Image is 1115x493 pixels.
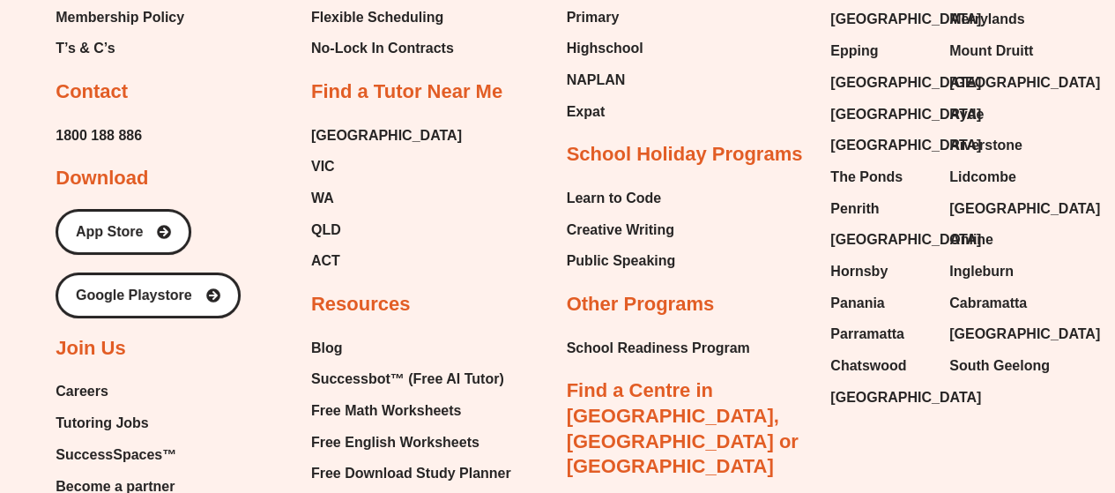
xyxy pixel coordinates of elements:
[311,4,443,31] span: Flexible Scheduling
[434,2,458,26] button: Add or edit images
[206,185,212,194] span: U
[311,4,461,31] a: Flexible Scheduling
[148,174,154,183] span: H
[209,185,215,194] span: V
[271,98,275,115] span: /
[949,38,1051,64] a: Mount Druitt
[402,174,411,183] span: W
[92,152,96,165] span: (
[121,152,124,165] span: \
[407,174,416,183] span: 
[290,98,301,115] span: V
[247,185,256,194] span: 
[259,185,266,194] span: O
[567,4,620,31] span: Primary
[949,258,1014,285] span: Ingleburn
[145,152,152,165] span: L
[275,185,282,194] span: Q
[311,153,462,180] a: VIC
[567,99,606,125] span: Expat
[311,366,504,392] span: Successbot™ (Free AI Tutor)
[333,98,350,115] span: 
[294,174,303,183] span: 
[311,460,522,487] a: Free Download Study Planner
[242,185,248,194] span: H
[198,98,206,115] span: J
[949,101,1051,128] a: Ryde
[209,174,215,183] span: H
[167,174,173,183] span: D
[256,174,264,183] span: W
[114,98,127,115] span: G
[56,123,142,149] a: 1800 188 886
[347,174,353,183] span: R
[163,174,169,183] span: U
[949,132,1022,159] span: Riverstone
[56,4,184,31] a: Membership Policy
[567,35,651,62] a: Highschool
[949,196,1100,222] span: [GEOGRAPHIC_DATA]
[949,227,993,253] span: Online
[56,209,191,255] a: App Store
[830,227,932,253] a: [GEOGRAPHIC_DATA]
[176,185,182,194] span: V
[128,152,141,165] span: 
[830,196,879,222] span: Penrith
[216,174,222,183] span: R
[141,152,151,165] span: U
[213,98,222,115] span: 7
[567,67,651,93] a: NAPLAN
[100,152,109,165] span: V
[298,185,304,194] span: H
[463,174,470,183] span: G
[830,101,932,128] a: [GEOGRAPHIC_DATA]
[335,174,341,183] span: U
[123,98,136,115] span: H
[168,185,171,194] span: I
[302,185,308,194] span: V
[450,174,458,183] span: W
[123,185,126,194] span: \
[325,174,331,183] span: K
[364,174,373,183] span: 
[352,174,357,183] span: Z
[260,98,277,115] span: 
[56,79,128,105] h2: Contact
[153,174,160,183] span: Q
[567,379,799,477] a: Find a Centre in [GEOGRAPHIC_DATA], [GEOGRAPHIC_DATA] or [GEOGRAPHIC_DATA]
[323,174,331,183] span: W
[830,70,932,96] a: [GEOGRAPHIC_DATA]
[138,185,145,194] span: H
[279,174,284,183] span: L
[567,4,651,31] a: Primary
[567,99,651,125] a: Expat
[92,98,100,115] span: 8
[119,174,125,183] span: D
[56,35,115,62] span: T’s & C’s
[949,196,1051,222] a: [GEOGRAPHIC_DATA]
[266,185,271,194] span: Z
[201,185,207,194] span: H
[186,185,192,194] span: X
[148,98,164,115] span: W
[340,174,346,183] span: V
[114,152,123,165] span: D
[317,174,323,183] span: X
[221,174,224,183] span: I
[567,185,676,212] a: Learn to Code
[143,174,147,183] span: J
[311,35,461,62] a: No-Lock In Contracts
[139,98,151,115] span: V
[371,174,377,183] span: U
[437,174,443,183] span: H
[452,174,458,183] span: D
[830,70,981,96] span: [GEOGRAPHIC_DATA]
[163,98,176,115] span: Q
[190,174,198,183] span: 
[56,442,207,468] a: SuccessSpaces™
[236,174,242,183] span: L
[114,185,120,194] span: V
[830,132,932,159] a: [GEOGRAPHIC_DATA]
[255,98,271,115] span: 
[949,6,1024,33] span: Merrylands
